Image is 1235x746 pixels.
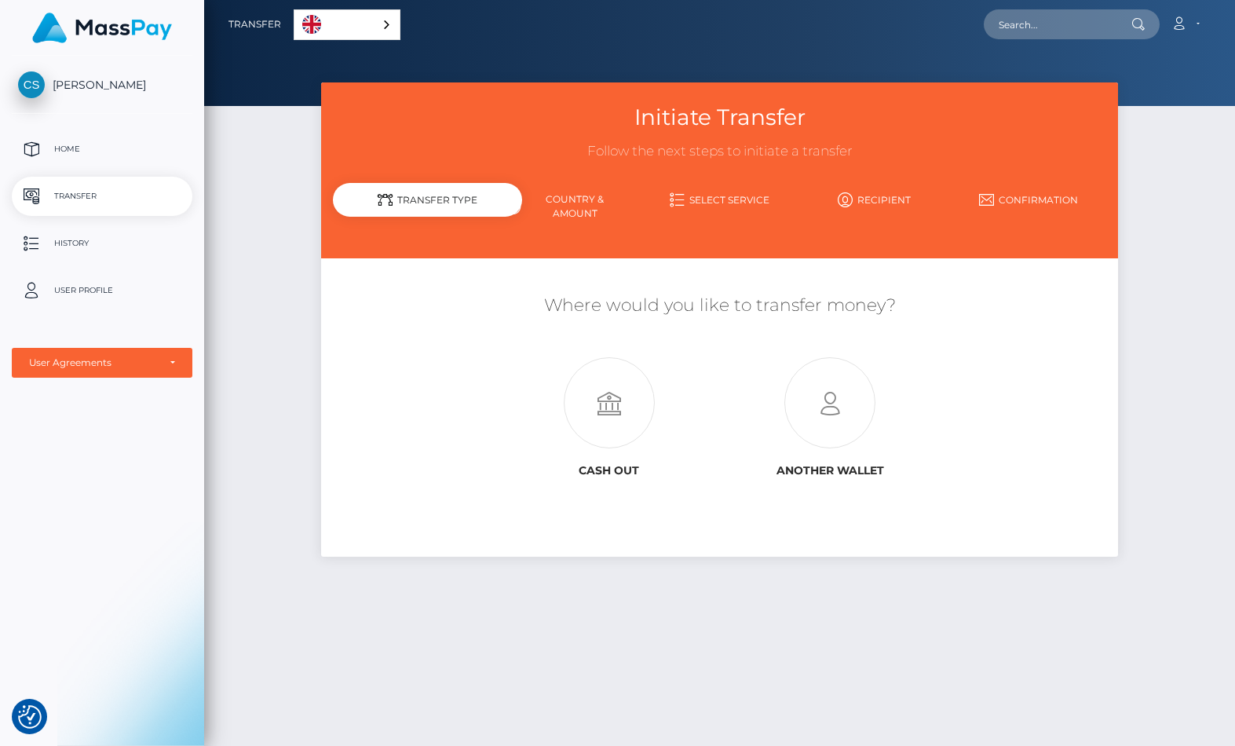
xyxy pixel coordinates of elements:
[18,232,186,255] p: History
[12,348,192,378] button: User Agreements
[797,186,952,214] a: Recipient
[29,357,158,369] div: User Agreements
[333,102,1105,133] h3: Initiate Transfer
[18,279,186,302] p: User Profile
[12,271,192,310] a: User Profile
[294,9,400,40] aside: Language selected: English
[952,186,1106,214] a: Confirmation
[228,8,281,41] a: Transfer
[294,10,400,39] a: English
[488,186,642,227] a: Country & Amount
[12,130,192,169] a: Home
[12,177,192,216] a: Transfer
[984,9,1131,39] input: Search...
[510,464,708,477] h6: Cash out
[18,705,42,729] button: Consent Preferences
[18,705,42,729] img: Revisit consent button
[333,183,521,217] div: Transfer Type
[12,78,192,92] span: [PERSON_NAME]
[333,142,1105,161] h3: Follow the next steps to initiate a transfer
[294,9,400,40] div: Language
[12,224,192,263] a: History
[642,186,797,214] a: Select Service
[333,294,1105,318] h5: Where would you like to transfer money?
[18,185,186,208] p: Transfer
[18,137,186,161] p: Home
[732,464,930,477] h6: Another wallet
[32,13,172,43] img: MassPay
